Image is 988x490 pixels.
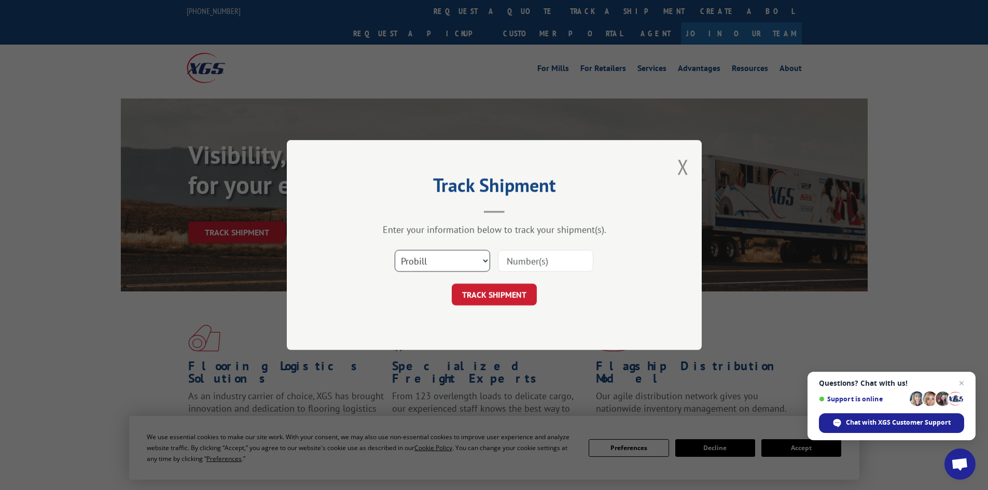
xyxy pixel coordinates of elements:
[819,395,906,403] span: Support is online
[846,418,951,427] span: Chat with XGS Customer Support
[339,178,650,198] h2: Track Shipment
[498,250,593,272] input: Number(s)
[677,153,689,180] button: Close modal
[819,413,964,433] div: Chat with XGS Customer Support
[955,377,968,389] span: Close chat
[452,284,537,305] button: TRACK SHIPMENT
[819,379,964,387] span: Questions? Chat with us!
[339,223,650,235] div: Enter your information below to track your shipment(s).
[944,449,976,480] div: Open chat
